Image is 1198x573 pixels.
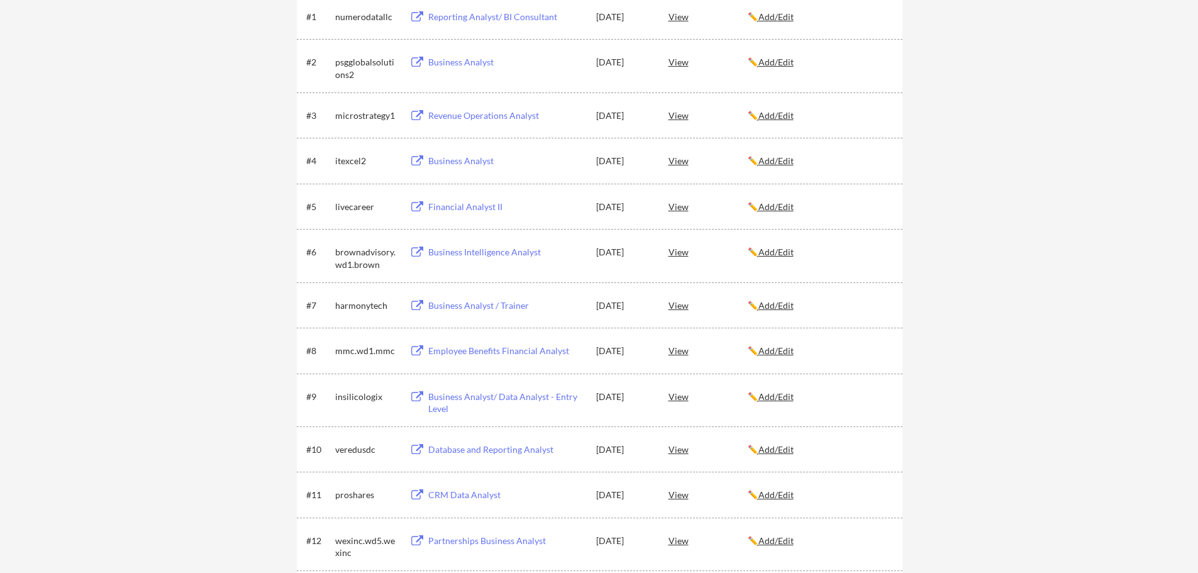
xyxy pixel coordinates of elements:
div: [DATE] [596,391,652,403]
div: ✏️ [748,443,891,456]
div: ✏️ [748,11,891,23]
div: #4 [306,155,331,167]
u: Add/Edit [758,155,794,166]
div: [DATE] [596,201,652,213]
div: #8 [306,345,331,357]
div: [DATE] [596,155,652,167]
div: View [668,294,748,316]
div: Partnerships Business Analyst [428,535,584,547]
div: View [668,104,748,126]
div: #9 [306,391,331,403]
div: CRM Data Analyst [428,489,584,501]
div: [DATE] [596,109,652,122]
div: #6 [306,246,331,259]
div: microstrategy1 [335,109,398,122]
div: proshares [335,489,398,501]
div: Business Analyst/ Data Analyst - Entry Level [428,391,584,415]
div: Business Analyst [428,56,584,69]
div: ✏️ [748,56,891,69]
div: [DATE] [596,56,652,69]
div: ✏️ [748,201,891,213]
u: Add/Edit [758,391,794,402]
div: livecareer [335,201,398,213]
u: Add/Edit [758,11,794,22]
div: View [668,385,748,408]
div: View [668,50,748,73]
div: View [668,529,748,552]
div: [DATE] [596,489,652,501]
div: [DATE] [596,11,652,23]
u: Add/Edit [758,57,794,67]
div: veredusdc [335,443,398,456]
div: Business Analyst [428,155,584,167]
div: Financial Analyst II [428,201,584,213]
u: Add/Edit [758,201,794,212]
div: Revenue Operations Analyst [428,109,584,122]
div: View [668,483,748,506]
div: ✏️ [748,155,891,167]
div: #7 [306,299,331,312]
div: #1 [306,11,331,23]
div: #3 [306,109,331,122]
div: psgglobalsolutions2 [335,56,398,81]
div: brownadvisory.wd1.brown [335,246,398,270]
div: #11 [306,489,331,501]
u: Add/Edit [758,444,794,455]
div: ✏️ [748,299,891,312]
div: #5 [306,201,331,213]
div: insilicologix [335,391,398,403]
div: mmc.wd1.mmc [335,345,398,357]
div: Business Analyst / Trainer [428,299,584,312]
div: itexcel2 [335,155,398,167]
u: Add/Edit [758,345,794,356]
u: Add/Edit [758,535,794,546]
div: ✏️ [748,246,891,259]
div: ✏️ [748,109,891,122]
div: View [668,149,748,172]
div: View [668,195,748,218]
div: [DATE] [596,535,652,547]
div: ✏️ [748,391,891,403]
div: View [668,438,748,460]
u: Add/Edit [758,300,794,311]
div: View [668,339,748,362]
div: ✏️ [748,535,891,547]
u: Add/Edit [758,247,794,257]
u: Add/Edit [758,110,794,121]
div: harmonytech [335,299,398,312]
div: #2 [306,56,331,69]
div: numerodatallc [335,11,398,23]
div: [DATE] [596,443,652,456]
div: wexinc.wd5.wexinc [335,535,398,559]
div: Employee Benefits Financial Analyst [428,345,584,357]
div: #12 [306,535,331,547]
div: Reporting Analyst/ BI Consultant [428,11,584,23]
u: Add/Edit [758,489,794,500]
div: ✏️ [748,489,891,501]
div: [DATE] [596,299,652,312]
div: Business Intelligence Analyst [428,246,584,259]
div: View [668,5,748,28]
div: [DATE] [596,246,652,259]
div: [DATE] [596,345,652,357]
div: ✏️ [748,345,891,357]
div: View [668,240,748,263]
div: #10 [306,443,331,456]
div: Database and Reporting Analyst [428,443,584,456]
